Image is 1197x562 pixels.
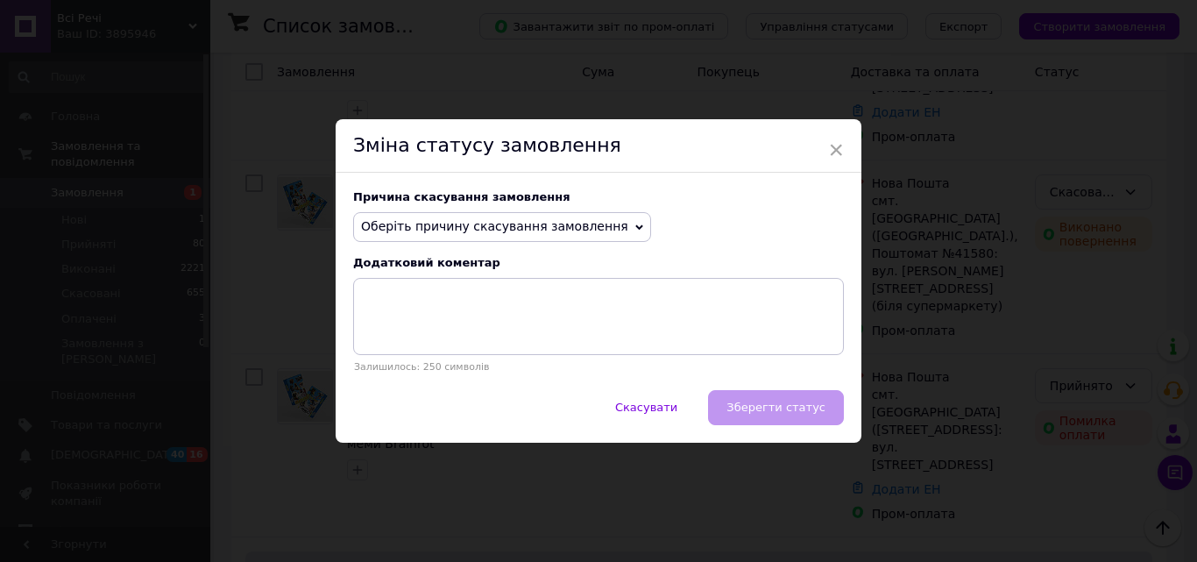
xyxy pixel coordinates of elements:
span: × [828,135,844,165]
div: Зміна статусу замовлення [336,119,861,173]
div: Причина скасування замовлення [353,190,844,203]
span: Оберіть причину скасування замовлення [361,219,628,233]
div: Додатковий коментар [353,256,844,269]
span: Скасувати [615,401,677,414]
p: Залишилось: 250 символів [353,361,844,373]
button: Скасувати [597,390,696,425]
